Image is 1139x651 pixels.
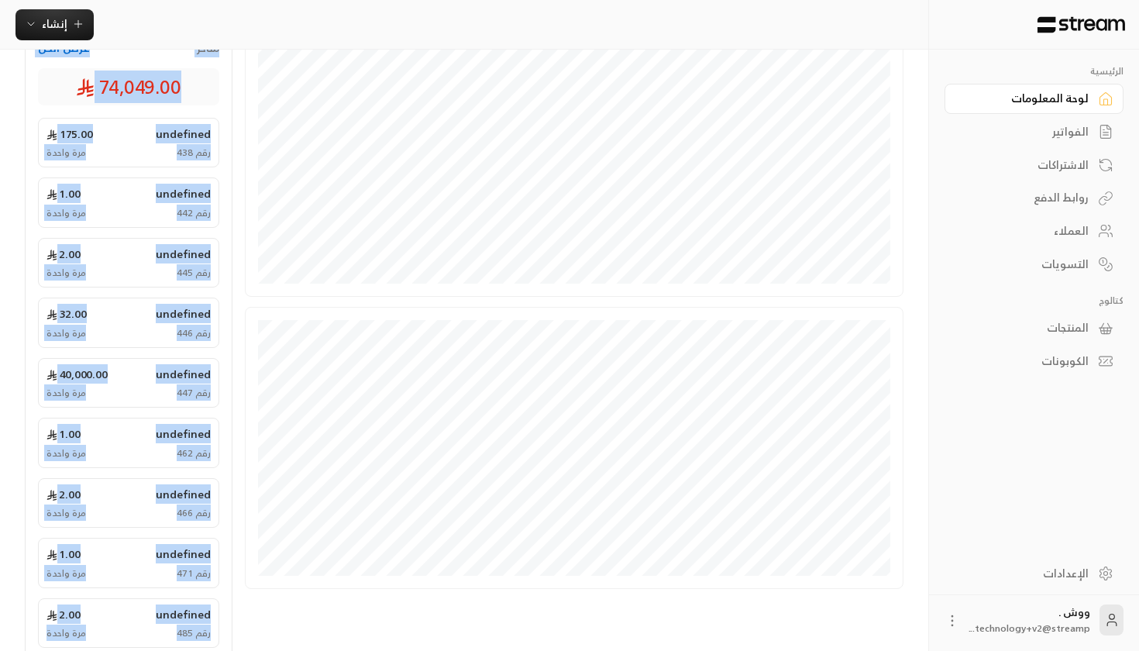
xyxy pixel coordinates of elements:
[177,567,211,580] span: رقم 471
[945,65,1124,77] p: الرئيسية
[15,9,94,40] button: إنشاء
[46,186,81,201] span: 1.00
[46,327,86,339] span: مرة واحدة
[156,487,211,502] span: undefined
[964,124,1089,139] div: الفواتير
[945,294,1124,307] p: كتالوج
[46,627,86,639] span: مرة واحدة
[945,216,1124,246] a: العملاء
[945,249,1124,279] a: التسويات
[945,117,1124,147] a: الفواتير
[177,387,211,399] span: رقم 447
[964,320,1089,336] div: المنتجات
[964,353,1089,369] div: الكوبونات
[46,246,81,262] span: 2.00
[945,84,1124,114] a: لوحة المعلومات
[156,546,211,562] span: undefined
[46,146,86,159] span: مرة واحدة
[46,367,108,382] span: 40,000.00
[177,267,211,279] span: رقم 445
[46,487,81,502] span: 2.00
[156,607,211,622] span: undefined
[46,126,93,142] span: 175.00
[964,91,1089,106] div: لوحة المعلومات
[46,387,86,399] span: مرة واحدة
[46,447,86,460] span: مرة واحدة
[156,426,211,442] span: undefined
[156,126,211,142] span: undefined
[964,223,1089,239] div: العملاء
[964,157,1089,173] div: الاشتراكات
[46,567,86,580] span: مرة واحدة
[46,546,81,562] span: 1.00
[76,74,181,99] span: 74,049.00
[177,146,211,159] span: رقم 438
[156,186,211,201] span: undefined
[42,14,67,33] span: إنشاء
[177,327,211,339] span: رقم 446
[197,40,219,56] span: متأخر
[46,507,86,519] span: مرة واحدة
[177,207,211,219] span: رقم 442
[156,306,211,322] span: undefined
[177,507,211,519] span: رقم 466
[945,183,1124,213] a: روابط الدفع
[46,207,86,219] span: مرة واحدة
[945,313,1124,343] a: المنتجات
[46,267,86,279] span: مرة واحدة
[964,257,1089,272] div: التسويات
[964,190,1089,205] div: روابط الدفع
[38,40,90,56] button: عرض الكل
[945,150,1124,180] a: الاشتراكات
[945,558,1124,588] a: الإعدادات
[156,246,211,262] span: undefined
[177,627,211,639] span: رقم 485
[1036,16,1127,33] img: Logo
[969,604,1090,635] div: ووش .
[156,367,211,382] span: undefined
[46,607,81,622] span: 2.00
[964,566,1089,581] div: الإعدادات
[46,306,87,322] span: 32.00
[969,620,1090,636] span: technology+v2@streamp...
[46,426,81,442] span: 1.00
[177,447,211,460] span: رقم 462
[945,346,1124,377] a: الكوبونات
